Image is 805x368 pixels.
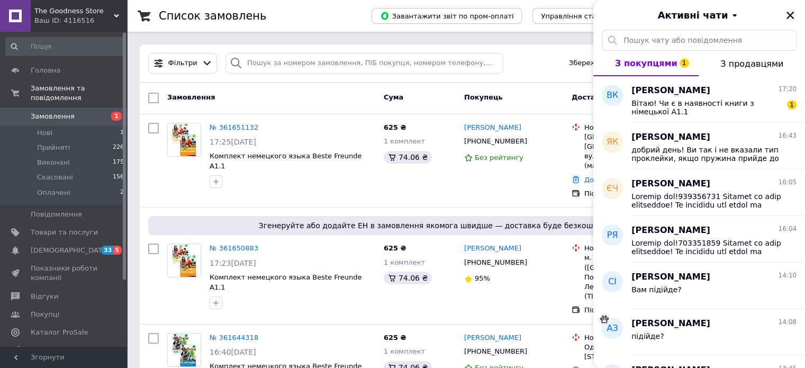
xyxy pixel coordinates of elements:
[168,58,197,68] span: Фільтри
[680,58,689,68] span: 1
[475,274,490,282] span: 95%
[210,123,258,131] a: № 361651132
[159,10,266,22] h1: Список замовлень
[384,137,425,145] span: 1 комплект
[31,112,75,121] span: Замовлення
[607,89,618,102] span: ВК
[593,309,805,356] button: АЗ[PERSON_NAME]14:08підійде?
[778,131,797,140] span: 16:43
[372,8,522,24] button: Завантажити звіт по пром-оплаті
[631,99,782,116] span: Вітаю! Чи є в наявності книги з німецької А1.1
[225,53,503,74] input: Пошук за номером замовлення, ПІБ покупця, номером телефону, Email, номером накладної
[462,134,529,148] div: [PHONE_NUMBER]
[384,151,432,164] div: 74.06 ₴
[31,310,59,319] span: Покупці
[167,123,201,157] a: Фото товару
[462,256,529,270] div: [PHONE_NUMBER]
[631,192,782,209] span: Loremip dol!939356731 Sitamet co adip elitseddoe! Te incididu utl etdol ma aliquaeni adminimve qu...
[384,272,432,284] div: 74.06 ₴
[37,143,70,152] span: Прийняті
[584,132,692,171] div: [GEOGRAPHIC_DATA], [GEOGRAPHIC_DATA] №26625: вул. [STREET_ADDRESS] (магазин "Тайстра")
[113,143,124,152] span: 226
[210,259,256,267] span: 17:23[DATE]
[569,58,641,68] span: Збережені фільтри:
[210,273,361,291] a: Комплект немецкого языка Beste Freunde A1.1
[152,220,780,231] span: Згенеруйте або додайте ЕН в замовлення якомога швидше — доставка буде безкоштовною для покупця
[167,244,201,277] a: Фото товару
[31,346,67,355] span: Аналітика
[631,178,710,190] span: [PERSON_NAME]
[210,152,361,170] span: Комплект немецкого языка Beste Freunde A1.1
[787,100,797,110] span: 1
[584,244,692,253] div: Нова Пошта
[607,229,618,241] span: РЯ
[593,216,805,263] button: РЯ[PERSON_NAME]16:04Loremip dol!703351859 Sitamet co adip elitseddoe! Te incididu utl etdol ma al...
[784,9,797,22] button: Закрити
[584,253,692,301] div: м. [GEOGRAPHIC_DATA] ([GEOGRAPHIC_DATA].), Поштомат №8611: вул. Левітана, 3, під'їзд №1 (ТІЛЬКИ Д...
[631,239,782,256] span: Loremip dol!703351859 Sitamet co adip elitseddoe! Te incididu utl etdol ma aliquaeni adminimve qu...
[631,131,710,143] span: [PERSON_NAME]
[593,263,805,309] button: СІ[PERSON_NAME]14:10Вам підійде?
[120,128,124,138] span: 1
[631,225,710,237] span: [PERSON_NAME]
[37,128,52,138] span: Нові
[615,58,677,68] span: З покупцями
[173,334,196,366] img: Фото товару
[173,244,196,277] img: Фото товару
[607,322,618,335] span: АЗ
[31,84,127,103] span: Замовлення та повідомлення
[173,123,196,156] img: Фото товару
[31,66,60,75] span: Головна
[631,146,782,163] span: добрий день! Ви так і не вказали тип проклейки, якщо пружина прийде до вівторка
[778,225,797,234] span: 16:04
[384,93,403,101] span: Cума
[384,123,406,131] span: 625 ₴
[210,348,256,356] span: 16:40[DATE]
[593,123,805,169] button: ЯК[PERSON_NAME]16:43добрий день! Ви так і не вказали тип проклейки, якщо пружина прийде до вівторка
[475,154,523,161] span: Без рейтингу
[572,93,650,101] span: Доставка та оплата
[464,93,503,101] span: Покупець
[384,347,425,355] span: 1 комплект
[631,332,664,340] span: підійде?
[5,37,125,56] input: Пошук
[210,138,256,146] span: 17:25[DATE]
[593,76,805,123] button: ВК[PERSON_NAME]17:20Вітаю! Чи є в наявності книги з німецької А1.11
[584,306,692,315] div: Післяплата
[380,11,513,21] span: Завантажити звіт по пром-оплаті
[31,328,88,337] span: Каталог ProSale
[167,93,215,101] span: Замовлення
[631,318,710,330] span: [PERSON_NAME]
[210,334,258,342] a: № 361644318
[593,51,699,76] button: З покупцями1
[623,8,775,22] button: Активні чати
[657,8,728,22] span: Активні чати
[37,173,73,182] span: Скасовані
[167,333,201,367] a: Фото товару
[602,30,797,51] input: Пошук чату або повідомлення
[113,158,124,167] span: 175
[384,334,406,342] span: 625 ₴
[31,210,82,219] span: Повідомлення
[584,343,692,362] div: Одесса, №18 (до 30 кг): ул. [STREET_ADDRESS]
[464,333,521,343] a: [PERSON_NAME]
[584,176,623,184] a: Додати ЕН
[464,244,521,254] a: [PERSON_NAME]
[631,85,710,97] span: [PERSON_NAME]
[778,178,797,187] span: 16:05
[111,112,122,121] span: 1
[608,276,617,288] span: СІ
[101,246,113,255] span: 33
[384,244,406,252] span: 625 ₴
[31,264,98,283] span: Показники роботи компанії
[778,85,797,94] span: 17:20
[541,12,622,20] span: Управління статусами
[34,6,114,16] span: The Goodness Store
[210,244,258,252] a: № 361650883
[120,188,124,198] span: 2
[462,345,529,358] div: [PHONE_NUMBER]
[778,318,797,327] span: 14:08
[384,258,425,266] span: 1 комплект
[31,292,58,301] span: Відгуки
